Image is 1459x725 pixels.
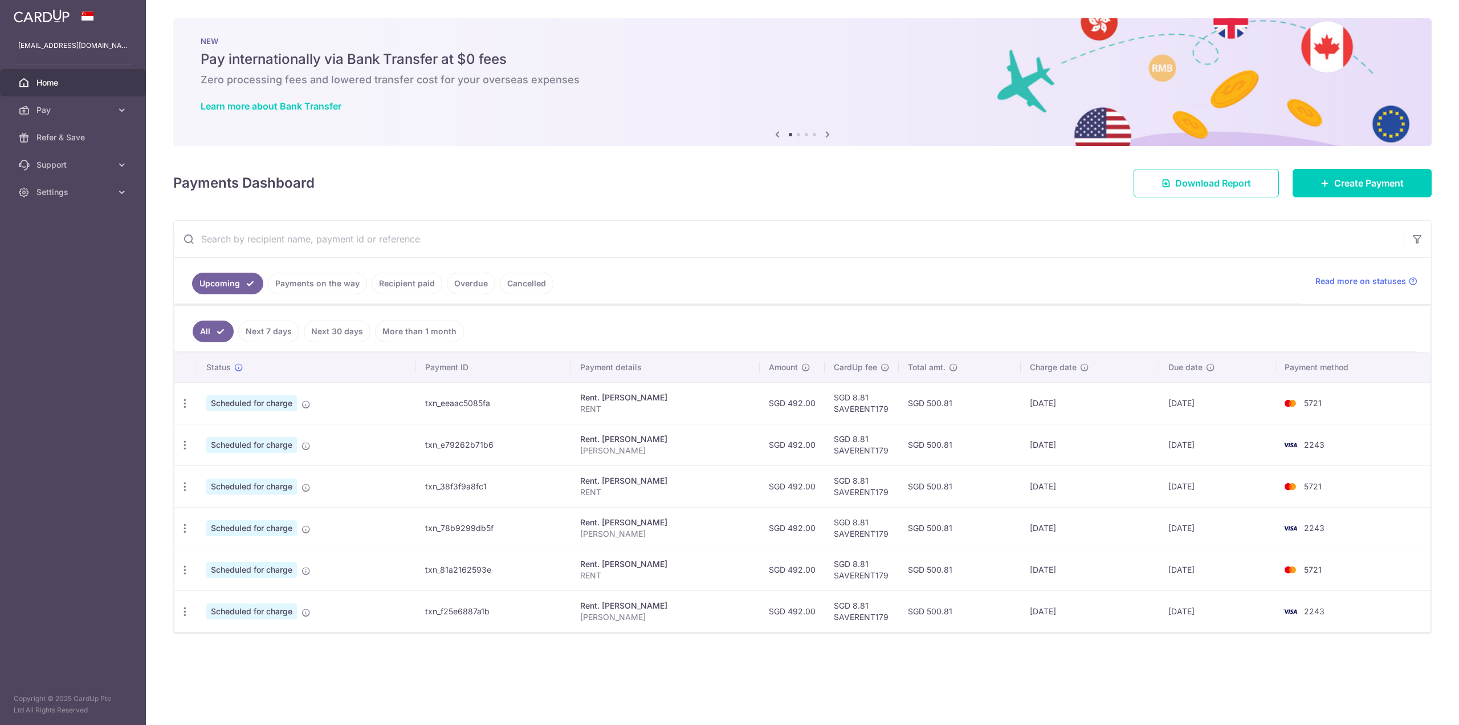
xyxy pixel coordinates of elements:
span: 5721 [1304,398,1322,408]
span: Refer & Save [36,132,112,143]
img: Bank Card [1279,563,1302,577]
td: SGD 492.00 [760,507,825,549]
div: Rent. [PERSON_NAME] [580,475,751,487]
span: 2243 [1304,523,1324,533]
h6: Zero processing fees and lowered transfer cost for your overseas expenses [201,73,1404,87]
span: Scheduled for charge [206,479,297,495]
td: [DATE] [1159,465,1275,507]
td: SGD 492.00 [760,382,825,424]
th: Payment method [1275,353,1431,382]
span: Read more on statuses [1315,276,1406,287]
th: Payment details [571,353,760,382]
td: SGD 492.00 [760,424,825,465]
div: Rent. [PERSON_NAME] [580,434,751,445]
td: [DATE] [1021,549,1159,590]
td: txn_eeaac5085fa [416,382,571,424]
span: Charge date [1030,362,1077,373]
span: 5721 [1304,481,1322,491]
td: [DATE] [1021,424,1159,465]
p: [PERSON_NAME] [580,445,751,456]
p: NEW [201,37,1404,46]
td: SGD 500.81 [899,382,1021,424]
p: [EMAIL_ADDRESS][DOMAIN_NAME] [18,40,128,51]
span: 2243 [1304,440,1324,449]
img: Bank Card [1279,605,1302,618]
td: [DATE] [1159,590,1275,632]
div: Rent. [PERSON_NAME] [580,392,751,403]
p: [PERSON_NAME] [580,528,751,540]
p: [PERSON_NAME] [580,611,751,623]
a: Overdue [447,273,495,294]
td: SGD 492.00 [760,549,825,590]
img: Bank Card [1279,521,1302,535]
td: [DATE] [1159,549,1275,590]
td: SGD 500.81 [899,590,1021,632]
a: All [193,321,234,342]
td: SGD 8.81 SAVERENT179 [825,382,899,424]
span: Amount [769,362,798,373]
td: [DATE] [1021,507,1159,549]
img: Bank Card [1279,438,1302,452]
a: Upcoming [192,273,263,294]
a: More than 1 month [375,321,464,342]
td: [DATE] [1021,465,1159,507]
td: txn_38f3f9a8fc1 [416,465,571,507]
img: Bank Card [1279,480,1302,493]
span: CardUp fee [834,362,877,373]
span: Scheduled for charge [206,520,297,536]
td: SGD 500.81 [899,424,1021,465]
td: [DATE] [1159,424,1275,465]
span: Scheduled for charge [206,437,297,453]
span: Total amt. [908,362,946,373]
td: txn_e79262b71b6 [416,424,571,465]
span: Home [36,77,112,88]
span: Status [206,362,231,373]
td: txn_81a2162593e [416,549,571,590]
div: Rent. [PERSON_NAME] [580,517,751,528]
a: Next 7 days [238,321,299,342]
td: SGD 500.81 [899,507,1021,549]
h5: Pay internationally via Bank Transfer at $0 fees [201,50,1404,68]
td: [DATE] [1021,590,1159,632]
td: SGD 500.81 [899,465,1021,507]
p: RENT [580,487,751,498]
div: Rent. [PERSON_NAME] [580,600,751,611]
td: SGD 500.81 [899,549,1021,590]
td: SGD 8.81 SAVERENT179 [825,465,899,507]
a: Create Payment [1293,169,1432,197]
th: Payment ID [416,353,571,382]
td: SGD 8.81 SAVERENT179 [825,590,899,632]
span: Download Report [1175,176,1251,190]
span: Scheduled for charge [206,562,297,578]
span: Due date [1168,362,1203,373]
a: Recipient paid [372,273,442,294]
img: Bank Card [1279,396,1302,410]
td: SGD 492.00 [760,590,825,632]
span: Settings [36,187,112,198]
td: [DATE] [1159,507,1275,549]
a: Download Report [1134,169,1279,197]
span: 5721 [1304,565,1322,574]
p: RENT [580,570,751,581]
span: Scheduled for charge [206,395,297,411]
a: Learn more about Bank Transfer [201,100,341,112]
p: RENT [580,403,751,415]
td: SGD 8.81 SAVERENT179 [825,549,899,590]
span: Pay [36,104,112,116]
span: Support [36,159,112,171]
img: Bank transfer banner [173,18,1432,146]
span: Create Payment [1334,176,1404,190]
td: [DATE] [1159,382,1275,424]
h4: Payments Dashboard [173,173,315,193]
span: Scheduled for charge [206,604,297,619]
span: 2243 [1304,606,1324,616]
td: [DATE] [1021,382,1159,424]
td: SGD 8.81 SAVERENT179 [825,507,899,549]
img: CardUp [14,9,70,23]
td: SGD 492.00 [760,465,825,507]
input: Search by recipient name, payment id or reference [174,221,1404,257]
td: SGD 8.81 SAVERENT179 [825,424,899,465]
a: Next 30 days [304,321,370,342]
a: Payments on the way [268,273,367,294]
a: Read more on statuses [1315,276,1417,287]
